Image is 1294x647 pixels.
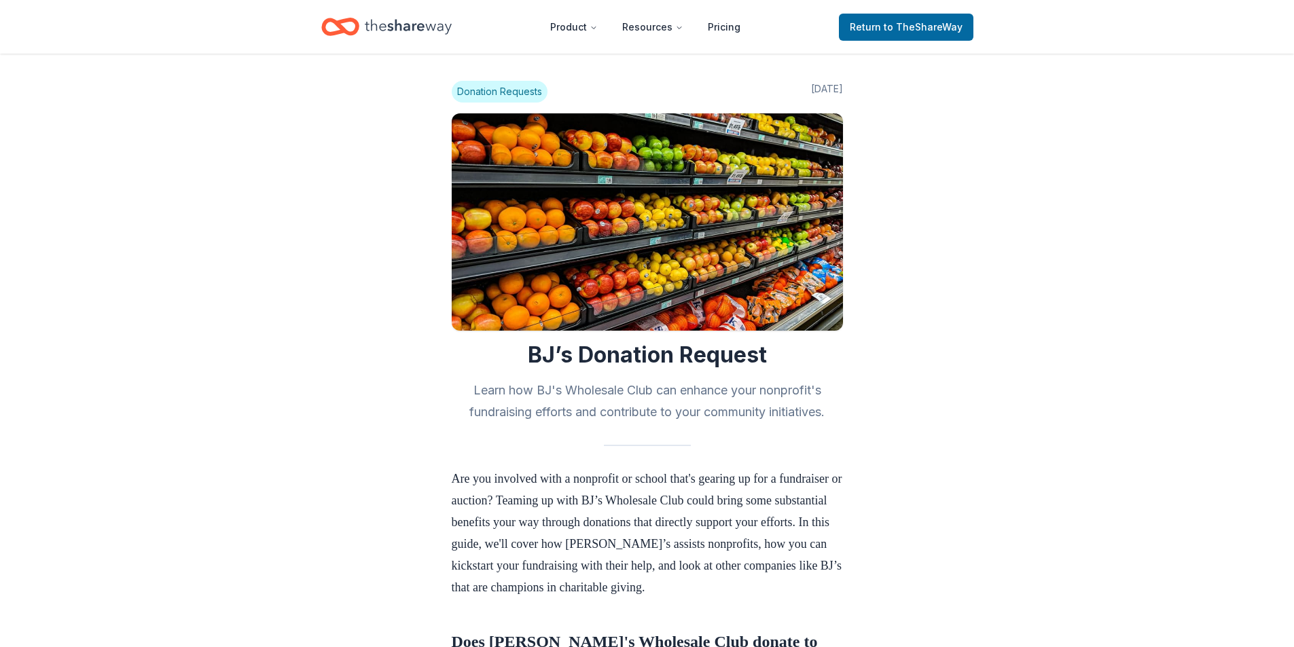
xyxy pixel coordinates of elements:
[611,14,694,41] button: Resources
[452,341,843,369] h1: BJ’s Donation Request
[850,19,963,35] span: Return
[697,14,751,41] a: Pricing
[452,113,843,331] img: Image for BJ’s Donation Request
[321,11,452,43] a: Home
[452,380,843,423] h2: Learn how BJ's Wholesale Club can enhance your nonprofit's fundraising efforts and contribute to ...
[452,468,843,598] p: Are you involved with a nonprofit or school that's gearing up for a fundraiser or auction? Teamin...
[539,11,751,43] nav: Main
[839,14,973,41] a: Returnto TheShareWay
[884,21,963,33] span: to TheShareWay
[811,81,843,103] span: [DATE]
[452,81,547,103] span: Donation Requests
[539,14,609,41] button: Product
